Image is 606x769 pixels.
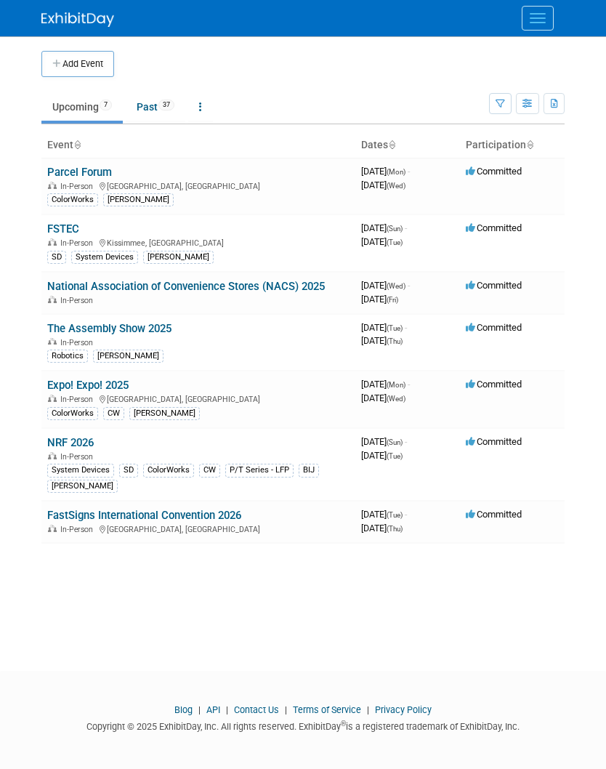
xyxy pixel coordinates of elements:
th: Event [41,133,355,158]
a: Parcel Forum [47,166,112,179]
span: - [405,509,407,520]
div: ColorWorks [47,193,98,206]
div: ColorWorks [143,464,194,477]
span: (Mon) [387,381,405,389]
div: P/T Series - LFP [225,464,294,477]
span: [DATE] [361,335,403,346]
div: [GEOGRAPHIC_DATA], [GEOGRAPHIC_DATA] [47,392,350,404]
span: (Thu) [387,337,403,345]
div: CW [199,464,220,477]
span: | [195,704,204,715]
span: (Tue) [387,238,403,246]
span: (Wed) [387,282,405,290]
div: ColorWorks [47,407,98,420]
span: - [408,166,410,177]
a: FastSigns International Convention 2026 [47,509,241,522]
span: [DATE] [361,280,410,291]
img: In-Person Event [48,395,57,402]
a: Terms of Service [293,704,361,715]
div: [GEOGRAPHIC_DATA], [GEOGRAPHIC_DATA] [47,180,350,191]
img: In-Person Event [48,296,57,303]
div: [PERSON_NAME] [103,193,174,206]
span: (Tue) [387,452,403,460]
span: - [408,379,410,390]
span: In-Person [60,452,97,462]
div: [PERSON_NAME] [47,480,118,493]
span: [DATE] [361,523,403,534]
span: [DATE] [361,294,398,305]
div: [PERSON_NAME] [93,350,163,363]
span: (Wed) [387,395,405,403]
span: - [408,280,410,291]
img: In-Person Event [48,452,57,459]
span: [DATE] [361,166,410,177]
span: [DATE] [361,509,407,520]
a: National Association of Convenience Stores (NACS) 2025 [47,280,325,293]
span: [DATE] [361,322,407,333]
span: Committed [466,379,522,390]
div: CW [103,407,124,420]
span: [DATE] [361,236,403,247]
span: (Tue) [387,511,403,519]
span: In-Person [60,525,97,534]
div: Kissimmee, [GEOGRAPHIC_DATA] [47,236,350,248]
span: In-Person [60,296,97,305]
div: [PERSON_NAME] [143,251,214,264]
img: ExhibitDay [41,12,114,27]
div: [PERSON_NAME] [129,407,200,420]
span: Committed [466,166,522,177]
a: Privacy Policy [375,704,432,715]
img: In-Person Event [48,238,57,246]
th: Dates [355,133,460,158]
span: (Sun) [387,225,403,233]
th: Participation [460,133,565,158]
span: Committed [466,436,522,447]
span: Committed [466,280,522,291]
span: (Tue) [387,324,403,332]
span: - [405,436,407,447]
a: Sort by Event Name [73,139,81,150]
div: System Devices [47,464,114,477]
span: [DATE] [361,222,407,233]
span: In-Person [60,395,97,404]
div: System Devices [71,251,138,264]
span: In-Person [60,338,97,347]
span: | [222,704,232,715]
div: SD [47,251,66,264]
div: SD [119,464,138,477]
img: In-Person Event [48,182,57,189]
img: In-Person Event [48,525,57,532]
a: Sort by Start Date [388,139,395,150]
a: Sort by Participation Type [526,139,533,150]
a: FSTEC [47,222,79,235]
img: In-Person Event [48,338,57,345]
span: Committed [466,509,522,520]
span: (Thu) [387,525,403,533]
span: Committed [466,322,522,333]
a: API [206,704,220,715]
a: The Assembly Show 2025 [47,322,171,335]
span: In-Person [60,238,97,248]
div: BIJ [299,464,319,477]
button: Menu [522,6,554,31]
a: Contact Us [234,704,279,715]
span: [DATE] [361,379,410,390]
span: (Wed) [387,182,405,190]
span: [DATE] [361,450,403,461]
span: - [405,222,407,233]
a: NRF 2026 [47,436,94,449]
sup: ® [341,720,346,728]
span: - [405,322,407,333]
span: In-Person [60,182,97,191]
a: Expo! Expo! 2025 [47,379,129,392]
span: | [281,704,291,715]
span: [DATE] [361,392,405,403]
span: 37 [158,100,174,110]
span: | [363,704,373,715]
span: Committed [466,222,522,233]
span: (Fri) [387,296,398,304]
div: Robotics [47,350,88,363]
span: (Sun) [387,438,403,446]
span: [DATE] [361,436,407,447]
span: 7 [100,100,112,110]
